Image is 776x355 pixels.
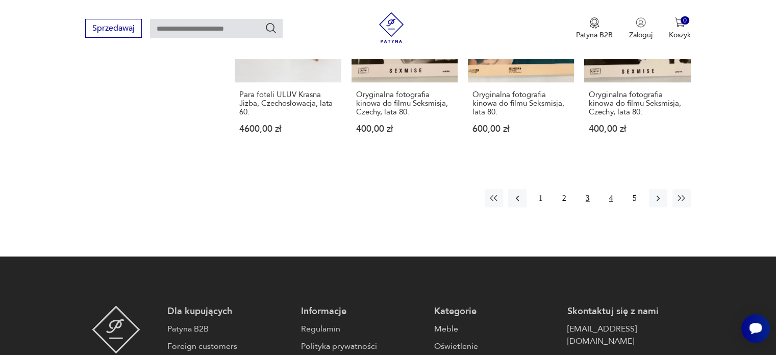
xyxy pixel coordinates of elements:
[576,30,613,40] p: Patyna B2B
[356,125,453,133] p: 400,00 zł
[579,189,597,207] button: 3
[472,125,569,133] p: 600,00 zł
[576,17,613,40] a: Ikona medaluPatyna B2B
[167,323,290,335] a: Patyna B2B
[567,323,690,347] a: [EMAIL_ADDRESS][DOMAIN_NAME]
[167,305,290,318] p: Dla kupujących
[167,340,290,352] a: Foreign customers
[589,125,686,133] p: 400,00 zł
[636,17,646,28] img: Ikonka użytkownika
[567,305,690,318] p: Skontaktuj się z nami
[301,340,424,352] a: Polityka prywatności
[669,30,691,40] p: Koszyk
[239,125,336,133] p: 4600,00 zł
[434,340,557,352] a: Oświetlenie
[576,17,613,40] button: Patyna B2B
[629,30,653,40] p: Zaloguj
[532,189,550,207] button: 1
[555,189,573,207] button: 2
[301,323,424,335] a: Regulamin
[301,305,424,318] p: Informacje
[85,19,142,38] button: Sprzedawaj
[669,17,691,40] button: 0Koszyk
[85,26,142,33] a: Sprzedawaj
[589,17,599,29] img: Ikona medalu
[356,90,453,116] h3: Oryginalna fotografia kinowa do filmu Seksmisja, Czechy, lata 80.
[625,189,644,207] button: 5
[239,90,336,116] h3: Para foteli ULUV Krasna Jizba, Czechosłowacja, lata 60.
[602,189,620,207] button: 4
[629,17,653,40] button: Zaloguj
[376,12,407,43] img: Patyna - sklep z meblami i dekoracjami vintage
[472,90,569,116] h3: Oryginalna fotografia kinowa do filmu Seksmisja, lata 80.
[741,314,770,343] iframe: Smartsupp widget button
[92,305,140,353] img: Patyna - sklep z meblami i dekoracjami vintage
[681,16,689,25] div: 0
[265,22,277,34] button: Szukaj
[434,323,557,335] a: Meble
[589,90,686,116] h3: Oryginalna fotografia kinowa do filmu Seksmisja, Czechy, lata 80.
[434,305,557,318] p: Kategorie
[674,17,685,28] img: Ikona koszyka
